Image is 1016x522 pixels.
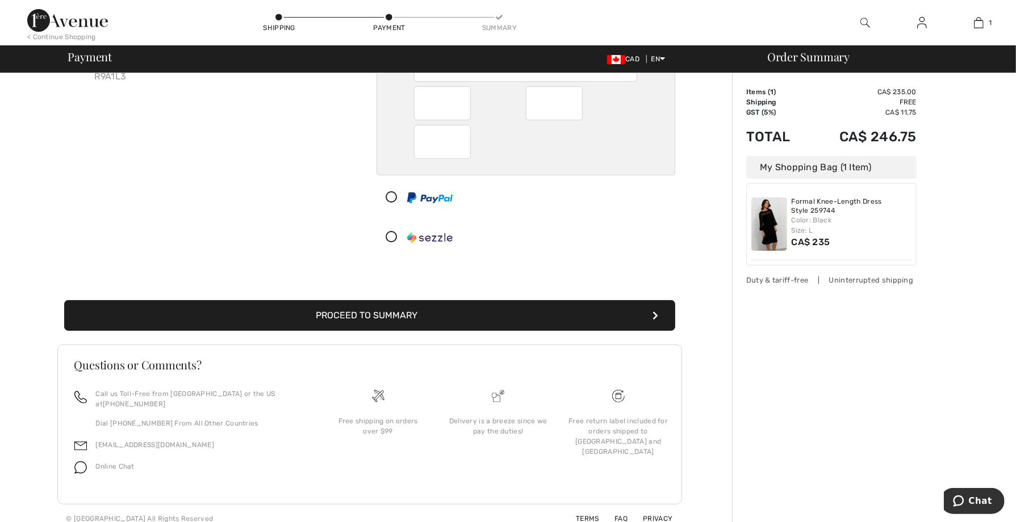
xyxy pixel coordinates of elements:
[989,18,992,28] span: 1
[372,23,406,33] div: Payment
[792,215,912,235] div: Color: Black Size: L
[792,237,830,247] span: CA$ 235
[746,107,808,117] td: GST (5%)
[754,51,1009,62] div: Order Summary
[407,232,453,243] img: Sezzle
[327,416,429,436] div: Free shipping on orders over $99
[770,88,774,96] span: 1
[64,300,675,331] button: Proceed to Summary
[103,400,165,408] a: [PHONE_NUMBER]
[423,129,463,155] iframe: Secure Credit Card Frame - CVV
[68,51,112,62] span: Payment
[372,390,384,402] img: Free shipping on orders over $99
[792,197,912,215] a: Formal Knee-Length Dress Style 259744
[751,197,787,251] img: Formal Knee-Length Dress Style 259744
[407,192,453,203] img: PayPal
[96,462,135,470] span: Online Chat
[96,389,304,409] p: Call us Toll-Free from [GEOGRAPHIC_DATA] or the US at
[808,107,917,117] td: CA$ 11.75
[746,275,917,285] div: Duty & tariff-free | Uninterrupted shipping
[607,55,644,63] span: CAD
[612,390,625,402] img: Free shipping on orders over $99
[74,440,87,452] img: email
[746,97,808,107] td: Shipping
[944,488,1005,516] iframe: Opens a widget where you can chat to one of our agents
[917,16,927,30] img: My Info
[27,9,108,32] img: 1ère Avenue
[746,117,808,156] td: Total
[74,359,665,371] h3: Questions or Comments?
[447,416,549,436] div: Delivery is a breeze since we pay the duties!
[27,32,96,42] div: < Continue Shopping
[96,418,304,428] p: Dial [PHONE_NUMBER] From All Other Countries
[262,23,296,33] div: Shipping
[808,117,917,156] td: CA$ 246.75
[974,16,984,30] img: My Bag
[808,87,917,97] td: CA$ 235.00
[482,23,516,33] div: Summary
[567,416,670,457] div: Free return label included for orders shipped to [GEOGRAPHIC_DATA] and [GEOGRAPHIC_DATA]
[74,461,87,474] img: chat
[746,87,808,97] td: Items ( )
[908,16,936,30] a: Sign In
[423,90,463,116] iframe: Secure Credit Card Frame - Expiration Month
[74,391,87,403] img: call
[607,55,625,64] img: Canadian Dollar
[951,16,1006,30] a: 1
[492,390,504,402] img: Delivery is a breeze since we pay the duties!
[651,55,666,63] span: EN
[96,441,214,449] a: [EMAIL_ADDRESS][DOMAIN_NAME]
[535,90,575,116] iframe: Secure Credit Card Frame - Expiration Year
[808,97,917,107] td: Free
[860,16,870,30] img: search the website
[746,156,917,179] div: My Shopping Bag (1 Item)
